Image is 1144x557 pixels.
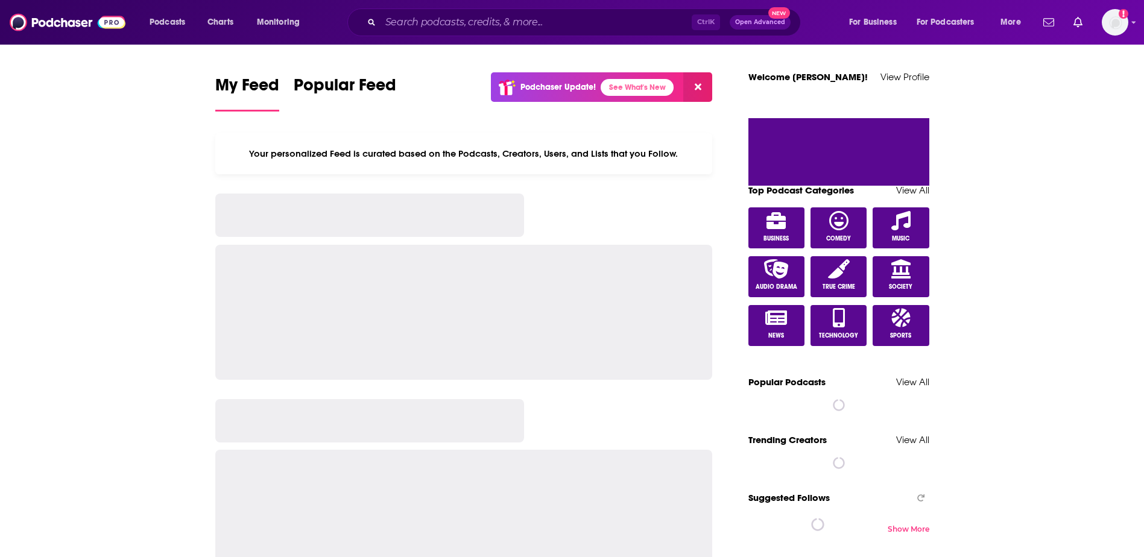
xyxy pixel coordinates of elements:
button: open menu [141,13,201,32]
span: Monitoring [257,14,300,31]
span: Society [889,283,912,291]
button: open menu [841,13,912,32]
div: Your personalized Feed is curated based on the Podcasts, Creators, Users, and Lists that you Follow. [215,133,713,174]
a: Society [873,256,929,297]
button: open menu [248,13,315,32]
a: Welcome [PERSON_NAME]! [748,71,868,83]
a: My Feed [215,75,279,112]
button: Open AdvancedNew [730,15,791,30]
span: My Feed [215,75,279,102]
a: Business [748,207,805,248]
svg: Add a profile image [1119,9,1128,19]
span: News [768,332,784,339]
img: Podchaser - Follow, Share and Rate Podcasts [10,11,125,34]
a: News [748,305,805,346]
span: Technology [819,332,858,339]
a: View All [896,184,929,196]
img: User Profile [1102,9,1128,36]
span: Audio Drama [756,283,797,291]
span: Ctrl K [692,14,720,30]
a: Sports [873,305,929,346]
span: Logged in as Padilla_3 [1102,9,1128,36]
a: View Profile [880,71,929,83]
a: Trending Creators [748,434,827,445]
a: Audio Drama [748,256,805,297]
span: More [1000,14,1021,31]
a: True Crime [811,256,867,297]
span: For Podcasters [917,14,975,31]
a: Show notifications dropdown [1038,12,1059,33]
div: Search podcasts, credits, & more... [359,8,812,36]
input: Search podcasts, credits, & more... [381,13,692,32]
div: Show More [888,524,929,533]
span: For Business [849,14,897,31]
a: View All [896,434,929,445]
a: Music [873,207,929,248]
span: Popular Feed [294,75,396,102]
span: New [768,7,790,19]
a: Technology [811,305,867,346]
span: Sports [890,332,911,339]
button: open menu [992,13,1036,32]
a: Top Podcast Categories [748,184,854,196]
a: Comedy [811,207,867,248]
span: Podcasts [150,14,185,31]
a: Show notifications dropdown [1069,12,1087,33]
button: Show profile menu [1102,9,1128,36]
button: open menu [909,13,992,32]
span: True Crime [823,283,855,291]
a: See What's New [601,79,674,96]
span: Comedy [826,235,851,242]
span: Suggested Follows [748,492,830,503]
span: Business [763,235,789,242]
a: View All [896,376,929,388]
a: Charts [200,13,241,32]
span: Open Advanced [735,19,785,25]
span: Music [892,235,909,242]
a: Popular Podcasts [748,376,826,388]
p: Podchaser Update! [520,82,596,92]
a: Popular Feed [294,75,396,112]
span: Charts [207,14,233,31]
